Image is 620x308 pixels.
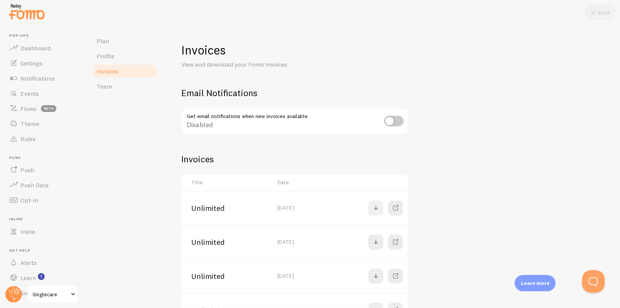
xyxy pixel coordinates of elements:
a: Opt-In [5,193,83,208]
span: Profile [97,52,114,60]
a: Alerts [5,255,83,270]
td: Unlimited [182,191,273,225]
th: Title [182,175,273,191]
td: Unlimited [182,225,273,259]
a: Notifications [5,71,83,86]
span: Pop-ups [9,33,83,38]
span: Push Data [20,181,49,189]
span: beta [41,105,56,112]
h2: Invoices [181,153,602,165]
a: Settings [5,56,83,71]
span: Opt-In [20,196,38,204]
span: Push [20,166,34,174]
span: Notifications [20,75,55,82]
a: Events [5,86,83,101]
span: Alerts [20,259,37,266]
span: Learn [20,274,36,282]
h2: Email Notifications [181,87,408,99]
a: Push Data [5,177,83,193]
th: Date [273,175,323,191]
span: Push [9,156,83,160]
td: [DATE] [273,191,323,225]
span: Plan [97,37,109,45]
a: Inline [5,224,83,239]
td: [DATE] [273,225,323,259]
span: Inline [9,217,83,222]
td: Unlimited [182,259,273,293]
span: Singlecare [33,290,69,299]
a: Plan [92,33,158,48]
a: Learn [5,270,83,285]
iframe: Help Scout Beacon - Open [582,270,605,293]
span: Get Help [9,248,83,253]
img: fomo-relay-logo-orange.svg [8,2,46,21]
p: View and download your Fomo Invoices [181,60,363,69]
span: Settings [20,59,42,67]
span: Theme [20,120,39,128]
span: Flows [20,105,36,112]
a: Rules [5,131,83,146]
td: [DATE] [273,259,323,293]
span: Team [97,82,112,90]
span: Rules [20,135,36,143]
div: Learn more [515,275,556,291]
span: Events [20,90,39,97]
span: Inline [20,228,35,235]
a: Singlecare [27,285,78,303]
a: Invoices [92,64,158,79]
a: Theme [5,116,83,131]
svg: <p>Watch New Feature Tutorials!</p> [38,273,45,280]
a: Dashboard [5,40,83,56]
a: Team [92,79,158,94]
a: Push [5,162,83,177]
span: Dashboard [20,44,51,52]
p: Learn more [521,280,550,287]
h1: Invoices [181,42,602,58]
a: Profile [92,48,158,64]
span: Invoices [97,67,118,75]
div: Disabled [181,108,408,135]
a: Flows beta [5,101,83,116]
